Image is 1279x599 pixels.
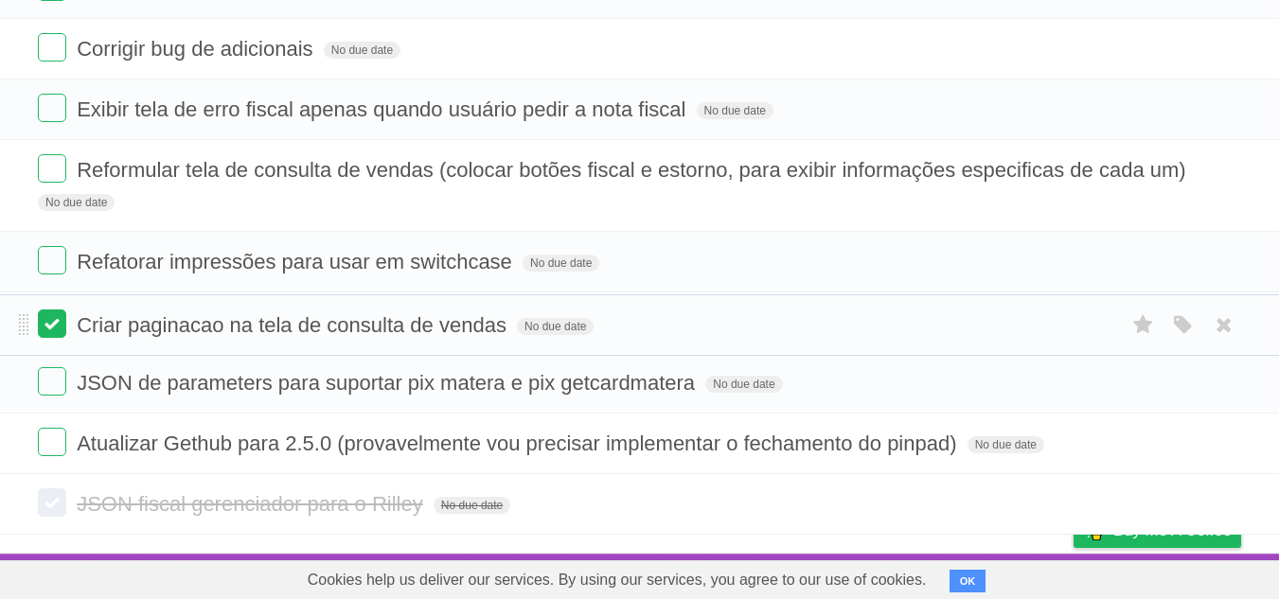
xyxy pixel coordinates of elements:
[38,154,66,183] label: Done
[77,37,317,61] span: Corrigir bug de adicionais
[77,492,428,516] span: JSON fiscal gerenciador para o Rilley
[884,558,961,594] a: Developers
[822,558,862,594] a: About
[38,246,66,274] label: Done
[434,497,510,514] span: No due date
[523,255,599,272] span: No due date
[324,42,400,59] span: No due date
[38,309,66,338] label: Done
[77,432,961,455] span: Atualizar Gethub para 2.5.0 (provavelmente vou precisar implementar o fechamento do pinpad)
[77,97,690,121] span: Exibir tela de erro fiscal apenas quando usuário pedir a nota fiscal
[38,94,66,122] label: Done
[697,102,773,119] span: No due date
[38,428,66,456] label: Done
[517,318,594,335] span: No due date
[1049,558,1098,594] a: Privacy
[38,367,66,396] label: Done
[77,313,511,337] span: Criar paginacao na tela de consulta de vendas
[38,488,66,517] label: Done
[77,158,1191,182] span: Reformular tela de consulta de vendas (colocar botões fiscal e estorno, para exibir informações e...
[77,250,517,273] span: Refatorar impressões para usar em switchcase
[1126,309,1162,341] label: Star task
[289,561,946,599] span: Cookies help us deliver our services. By using our services, you agree to our use of cookies.
[950,570,986,592] button: OK
[1122,558,1241,594] a: Suggest a feature
[1113,514,1232,547] span: Buy me a coffee
[38,194,115,211] span: No due date
[38,33,66,62] label: Done
[968,436,1044,453] span: No due date
[705,376,782,393] span: No due date
[985,558,1026,594] a: Terms
[77,371,700,395] span: JSON de parameters para suportar pix matera e pix getcardmatera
